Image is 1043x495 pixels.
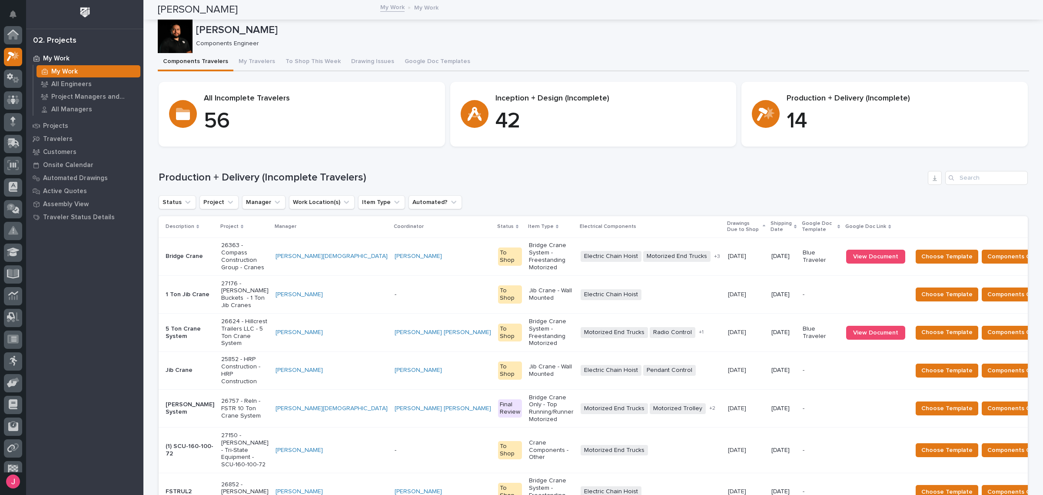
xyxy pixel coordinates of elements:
span: + 1 [699,330,704,335]
span: Motorized End Trucks [643,251,711,262]
span: Electric Chain Hoist [581,251,641,262]
span: Radio Control [650,327,695,338]
p: - [395,447,491,454]
button: Drawing Issues [346,53,399,71]
p: All Managers [51,106,92,114]
p: Onsite Calendar [43,161,93,169]
button: Manager [242,195,286,209]
div: Final Review [498,399,522,418]
p: Project [220,222,239,231]
p: All Incomplete Travelers [204,94,435,104]
button: Choose Template [916,288,978,301]
p: 27150 - [PERSON_NAME] - Tri-State Equipment - SCU-160-100-72 [221,432,269,468]
p: Jib Crane [166,367,214,374]
h1: Production + Delivery (Incomplete Travelers) [159,171,924,184]
p: Item Type [528,222,554,231]
p: (1) SCU-160-100-72 [166,443,214,458]
span: Choose Template [921,289,973,300]
p: [DATE] [728,289,748,298]
button: Choose Template [916,443,978,457]
p: Bridge Crane Only - Top Running/Runner Motorized [529,394,574,423]
div: Notifications [11,10,22,24]
p: Status [497,222,514,231]
span: Choose Template [921,327,973,338]
span: Choose Template [921,251,973,262]
button: Project [199,195,239,209]
span: Pendant Control [643,365,696,376]
a: Customers [26,145,143,158]
p: Customers [43,148,76,156]
a: All Managers [33,103,143,115]
p: Shipping Date [771,219,792,235]
p: - [803,405,839,412]
div: To Shop [498,285,522,304]
p: Google Doc Template [802,219,835,235]
p: - [803,291,839,298]
span: Motorized End Trucks [581,445,648,456]
a: My Work [26,52,143,65]
p: [DATE] [728,445,748,454]
button: Choose Template [916,326,978,340]
button: Choose Template [916,250,978,264]
button: Work Location(s) [289,195,355,209]
a: [PERSON_NAME] [PERSON_NAME] [395,405,491,412]
p: Blue Traveler [803,325,839,340]
span: + 3 [714,254,720,259]
div: Search [945,171,1028,185]
p: [PERSON_NAME] [196,24,1026,37]
button: Components Travelers [158,53,233,71]
a: [PERSON_NAME] [395,367,442,374]
span: View Document [853,330,898,336]
p: Jib Crane - Wall Mounted [529,363,574,378]
p: 26363 - Compass Construction Group - Cranes [221,242,269,271]
button: Choose Template [916,401,978,415]
p: 14 [787,108,1017,134]
span: Motorized Trolley [650,403,706,414]
p: Jib Crane - Wall Mounted [529,287,574,302]
button: My Travelers [233,53,280,71]
p: Production + Delivery (Incomplete) [787,94,1017,104]
div: To Shop [498,361,522,380]
span: Electric Chain Hoist [581,365,641,376]
p: Description [166,222,194,231]
p: [PERSON_NAME] System [166,401,214,416]
a: View Document [846,250,905,264]
p: - [803,367,839,374]
p: Active Quotes [43,187,87,195]
a: [PERSON_NAME] [276,329,323,336]
a: [PERSON_NAME] [276,291,323,298]
p: Bridge Crane System - Freestanding Motorized [529,242,574,271]
p: Bridge Crane [166,253,214,260]
p: All Engineers [51,80,92,88]
span: Choose Template [921,445,973,455]
button: Notifications [4,5,22,23]
a: [PERSON_NAME][DEMOGRAPHIC_DATA] [276,405,388,412]
p: 27176 - [PERSON_NAME] Buckets - 1 Ton Jib Cranes [221,280,269,309]
p: [DATE] [771,291,796,298]
span: View Document [853,254,898,260]
p: - [803,447,839,454]
p: 26757 - Reln - FSTR 10 Ton Crane System [221,398,269,419]
a: Project Managers and Engineers [33,90,143,103]
p: Electrical Components [580,222,636,231]
span: Motorized End Trucks [581,403,648,414]
a: View Document [846,326,905,340]
p: Assembly View [43,201,89,208]
span: Electric Chain Hoist [581,289,641,300]
a: Active Quotes [26,184,143,197]
p: My Work [414,2,438,12]
button: Status [159,195,196,209]
span: Choose Template [921,403,973,414]
p: Google Doc Link [845,222,886,231]
p: Traveler Status Details [43,214,115,221]
a: [PERSON_NAME] [276,447,323,454]
p: Blue Traveler [803,249,839,264]
button: Item Type [358,195,405,209]
img: Workspace Logo [77,4,93,20]
div: 02. Projects [33,36,76,46]
a: My Work [380,2,405,12]
a: [PERSON_NAME][DEMOGRAPHIC_DATA] [276,253,388,260]
p: Automated Drawings [43,174,108,182]
p: [DATE] [728,327,748,336]
p: [DATE] [771,405,796,412]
